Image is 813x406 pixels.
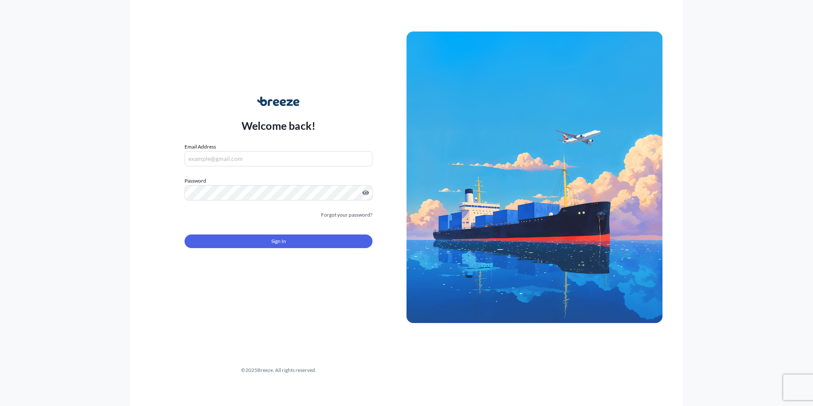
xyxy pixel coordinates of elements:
button: Sign In [185,234,372,248]
button: Show password [362,189,369,196]
input: example@gmail.com [185,151,372,166]
a: Forgot your password? [321,211,372,219]
p: Welcome back! [242,119,316,132]
label: Email Address [185,143,216,151]
div: © 2025 Breeze. All rights reserved. [151,366,406,375]
img: Ship illustration [406,31,662,323]
span: Sign In [271,237,286,246]
label: Password [185,177,372,185]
